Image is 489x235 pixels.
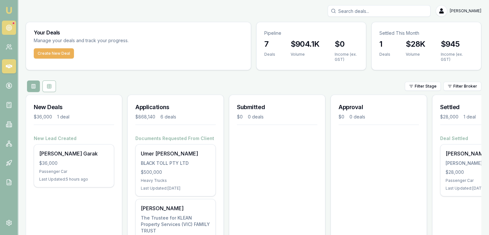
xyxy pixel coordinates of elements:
div: Passenger Car [39,169,109,174]
div: 6 deals [160,114,176,120]
h3: Submitted [237,103,317,112]
div: $36,000 [34,114,52,120]
div: $0 [237,114,243,120]
div: 0 deals [349,114,365,120]
h4: Documents Requested From Client [135,135,216,142]
span: Filter Broker [453,84,477,89]
div: Volume [291,52,320,57]
button: Create New Deal [34,48,74,59]
div: $500,000 [141,169,210,175]
div: Volume [406,52,425,57]
p: Manage your deals and track your progress. [34,37,198,44]
h3: $0 [335,39,358,49]
h3: $28K [406,39,425,49]
h3: New Deals [34,103,114,112]
button: Filter Stage [405,82,441,91]
p: Pipeline [264,30,358,36]
h3: Approval [339,103,419,112]
div: Income (ex. GST) [440,52,473,62]
span: Filter Stage [415,84,437,89]
div: [PERSON_NAME] Garak [39,150,109,157]
h3: 1 [379,39,390,49]
div: $36,000 [39,160,109,166]
span: [PERSON_NAME] [450,8,481,14]
p: Settled This Month [379,30,473,36]
div: 1 deal [464,114,476,120]
div: 1 deal [57,114,69,120]
div: The Trustee for KLEAN Property Services (VIC) FAMILY TRUST [141,215,210,234]
div: $28,000 [440,114,458,120]
div: Last Updated: 5 hours ago [39,177,109,182]
button: Filter Broker [443,82,481,91]
div: $868,140 [135,114,155,120]
h3: Applications [135,103,216,112]
div: $0 [339,114,344,120]
input: Search deals [328,5,430,17]
h3: 7 [264,39,275,49]
h3: $904.1K [291,39,320,49]
div: Heavy Trucks [141,178,210,183]
div: [PERSON_NAME] [141,204,210,212]
h3: $945 [440,39,473,49]
div: BLACK TOLL PTY LTD [141,160,210,166]
h3: Your Deals [34,30,243,35]
img: emu-icon-u.png [5,6,13,14]
div: Deals [379,52,390,57]
div: 0 deals [248,114,264,120]
div: Income (ex. GST) [335,52,358,62]
div: Umer [PERSON_NAME] [141,150,210,157]
div: Last Updated: [DATE] [141,186,210,191]
div: Deals [264,52,275,57]
h4: New Lead Created [34,135,114,142]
